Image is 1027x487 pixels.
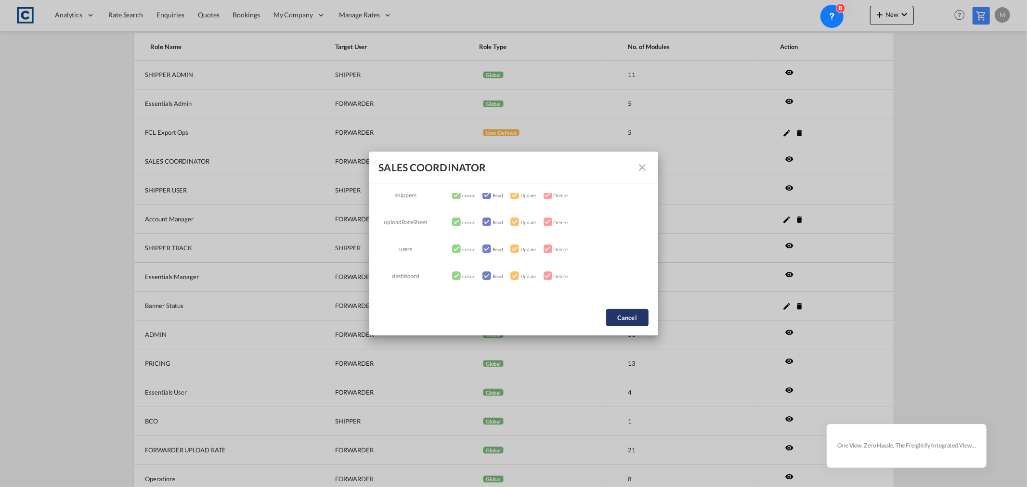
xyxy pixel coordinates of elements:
span: Read [493,191,503,200]
span: create [462,218,475,227]
div: users [379,240,433,259]
span: create [462,271,475,281]
div: SALES COORDINATOR [379,161,486,174]
div: dashboard [379,267,433,286]
span: Read [493,218,503,227]
button: icon-close fg-AAA8AD [633,158,652,177]
md-dialog: importShipperscreateReadUpdateDelete importUserscreateReadUpdateDelete ... [369,152,658,335]
span: Update [520,191,536,200]
span: Read [493,271,503,281]
span: create [462,244,475,254]
span: Delete [554,191,568,200]
span: Delete [554,271,568,281]
span: Delete [554,244,568,254]
span: Update [520,244,536,254]
span: Update [520,271,536,281]
div: shippers [379,186,433,205]
span: Delete [554,218,568,227]
div: uploadRateSheet [379,213,433,232]
span: create [462,191,475,200]
button: Cancel [606,309,649,326]
span: Update [520,218,536,227]
span: Read [493,244,503,254]
md-icon: icon-close fg-AAA8AD [637,162,649,173]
